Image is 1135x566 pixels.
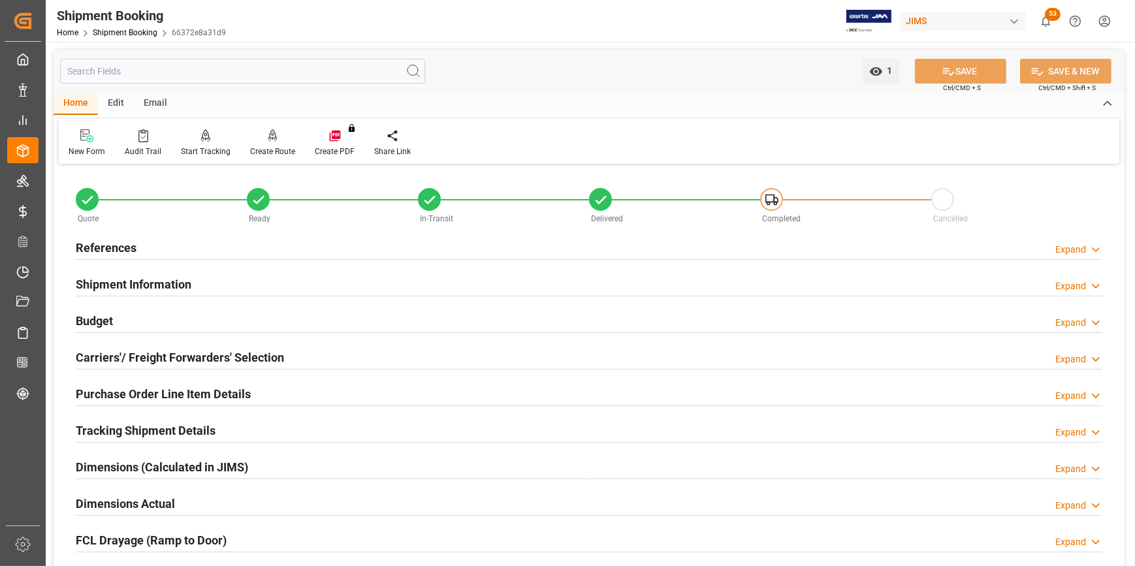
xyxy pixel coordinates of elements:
span: In-Transit [421,214,454,223]
div: Expand [1055,462,1086,476]
div: Expand [1055,499,1086,512]
span: Delivered [592,214,624,223]
span: Completed [763,214,801,223]
div: Shipment Booking [57,6,226,25]
div: Expand [1055,279,1086,293]
div: Audit Trail [125,146,161,157]
h2: Carriers'/ Freight Forwarders' Selection [76,349,284,366]
div: Share Link [374,146,411,157]
h2: Budget [76,312,113,330]
div: Expand [1055,426,1086,439]
span: Cancelled [934,214,968,223]
span: Ready [249,214,271,223]
div: Edit [98,93,134,115]
h2: FCL Drayage (Ramp to Door) [76,531,227,549]
div: Expand [1055,316,1086,330]
div: Expand [1055,243,1086,257]
h2: Shipment Information [76,275,191,293]
div: Expand [1055,353,1086,366]
h2: Dimensions (Calculated in JIMS) [76,458,248,476]
span: Quote [78,214,99,223]
button: Help Center [1061,7,1090,36]
h2: Dimensions Actual [76,495,175,512]
a: Shipment Booking [93,28,157,37]
input: Search Fields [60,59,425,84]
button: SAVE [915,59,1006,84]
span: 53 [1045,8,1061,21]
span: 1 [883,65,893,76]
button: open menu [863,59,899,84]
span: Ctrl/CMD + S [943,83,981,93]
img: Exertis%20JAM%20-%20Email%20Logo.jpg_1722504956.jpg [846,10,891,33]
div: Start Tracking [181,146,231,157]
div: New Form [69,146,105,157]
div: Expand [1055,389,1086,403]
div: JIMS [901,12,1026,31]
button: JIMS [901,8,1031,33]
button: show 53 new notifications [1031,7,1061,36]
div: Create Route [250,146,295,157]
div: Expand [1055,535,1086,549]
div: Email [134,93,177,115]
a: Home [57,28,78,37]
div: Home [54,93,98,115]
h2: Tracking Shipment Details [76,422,216,439]
h2: References [76,239,136,257]
button: SAVE & NEW [1020,59,1111,84]
span: Ctrl/CMD + Shift + S [1038,83,1096,93]
h2: Purchase Order Line Item Details [76,385,251,403]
